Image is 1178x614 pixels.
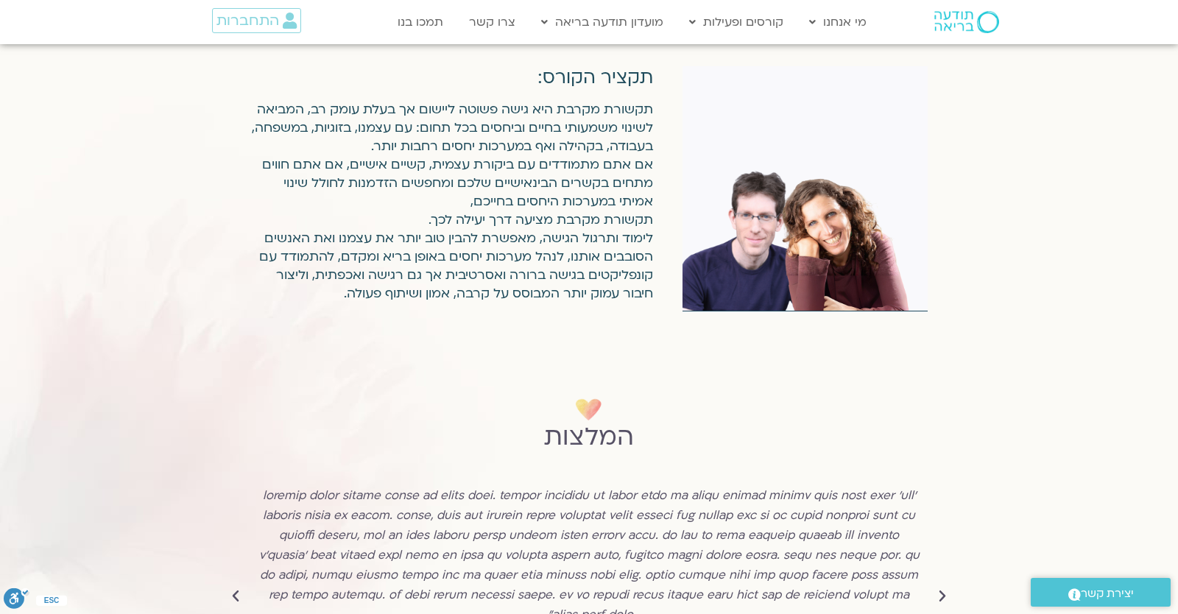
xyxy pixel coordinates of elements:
h2: המלצות [544,423,634,451]
p: תקציר הקורס: [250,66,653,89]
a: התחברות [212,8,301,33]
a: מי אנחנו [802,8,874,36]
p: תקשורת מקרבת היא גישה פשוטה ליישום אך בעלת עומק רב, המביאה לשינוי משמעותי בחיים וביחסים בכל תחום:... [250,100,653,303]
a: מועדון תודעה בריאה [534,8,671,36]
a: קורסים ופעילות [682,8,791,36]
span: יצירת קשר [1081,584,1134,604]
a: יצירת קשר [1031,578,1171,607]
a: תמכו בנו [390,8,451,36]
span: התחברות [216,13,279,29]
a: צרו קשר [462,8,523,36]
img: תודעה בריאה [934,11,999,33]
